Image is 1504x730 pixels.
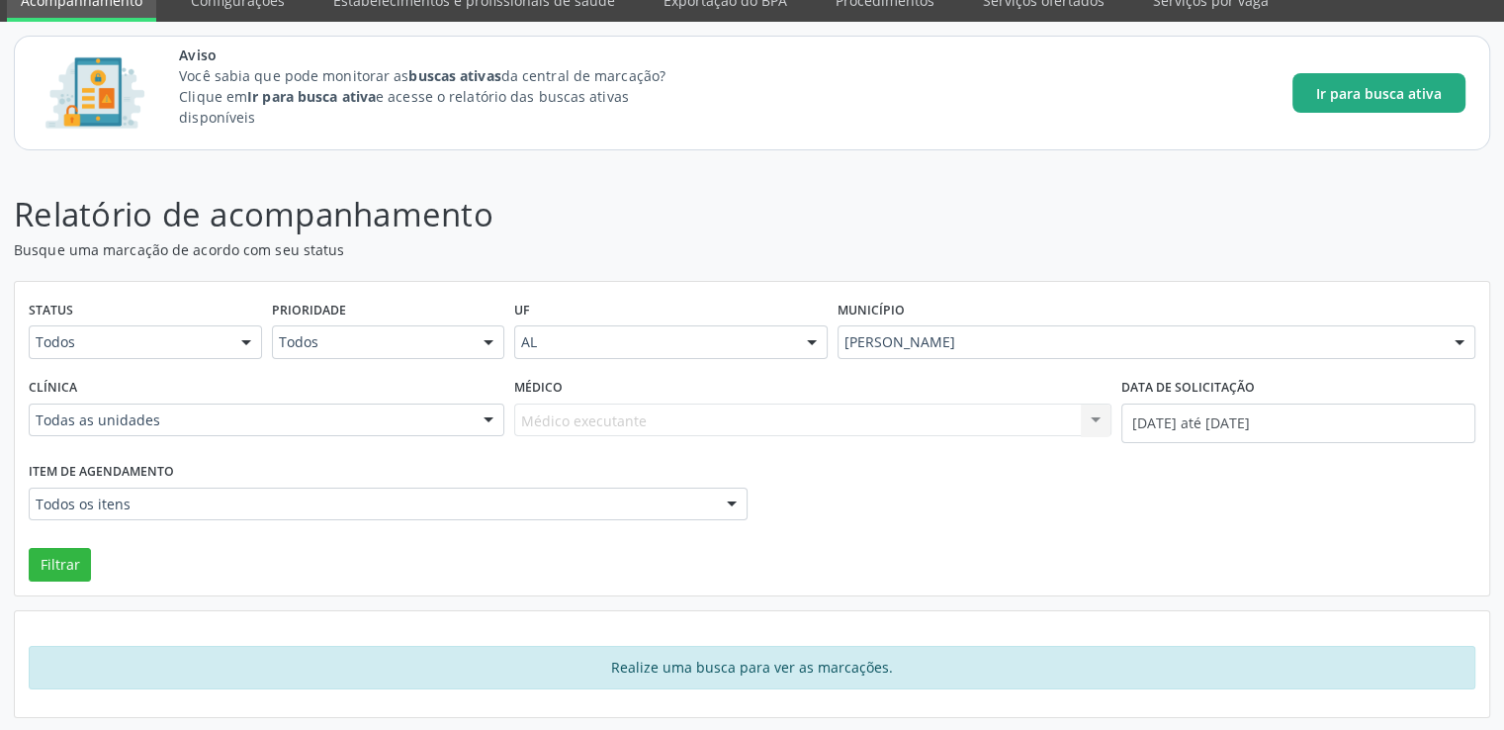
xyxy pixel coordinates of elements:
[179,65,702,128] p: Você sabia que pode monitorar as da central de marcação? Clique em e acesse o relatório das busca...
[247,87,376,106] strong: Ir para busca ativa
[279,332,465,352] span: Todos
[272,296,346,326] label: Prioridade
[29,296,73,326] label: Status
[1292,73,1465,113] button: Ir para busca ativa
[36,332,221,352] span: Todos
[36,411,464,430] span: Todas as unidades
[838,296,905,326] label: Município
[29,373,77,404] label: Clínica
[1316,83,1442,104] span: Ir para busca ativa
[39,48,151,137] img: Imagem de CalloutCard
[179,45,702,65] span: Aviso
[14,239,1047,260] p: Busque uma marcação de acordo com seu status
[514,373,563,404] label: Médico
[521,332,787,352] span: AL
[36,495,707,514] span: Todos os itens
[1121,373,1255,404] label: Data de Solicitação
[844,332,1435,352] span: [PERSON_NAME]
[29,646,1475,689] div: Realize uma busca para ver as marcações.
[514,296,530,326] label: UF
[408,66,500,85] strong: buscas ativas
[29,548,91,582] button: Filtrar
[1121,404,1475,443] input: Selecione um intervalo
[29,457,174,488] label: Item de agendamento
[14,190,1047,239] p: Relatório de acompanhamento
